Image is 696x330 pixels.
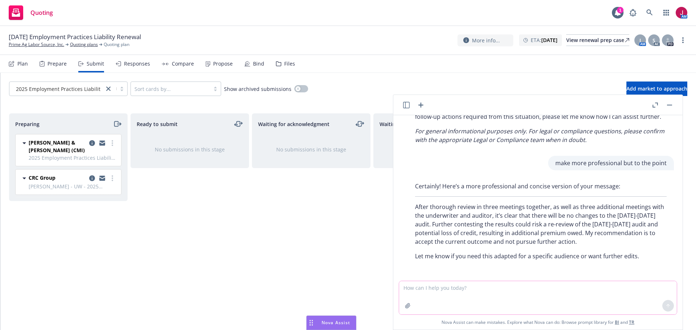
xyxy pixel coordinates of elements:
p: Let me know if you need this adapted for a specific audience or want further edits. [415,252,667,260]
a: Prime Ag Labor Source, Inc. [9,41,64,48]
span: Waiting for decision [380,120,429,128]
span: Quoting [30,10,53,16]
div: Plan [17,61,28,67]
span: J [639,37,641,44]
span: 2025 Employment Practices Liability - $1M EPLI w/3rd Party Only [29,154,117,162]
a: Quoting plans [70,41,98,48]
span: Preparing [15,120,40,128]
a: copy logging email [88,174,96,183]
span: Waiting for acknowledgment [258,120,330,128]
a: copy logging email [88,139,96,147]
span: Ready to submit [137,120,178,128]
span: ETA : [531,36,558,44]
a: close [104,84,113,93]
em: For general informational purposes only. For legal or compliance questions, please confirm with t... [415,127,664,144]
div: No submissions in this stage [142,146,237,153]
div: Submit [87,61,104,67]
a: View renewal prep case [566,34,629,46]
span: Quoting plan [104,41,129,48]
div: Files [284,61,295,67]
div: No submissions in this stage [385,146,480,153]
span: Nova Assist can make mistakes. Explore what Nova can do: Browse prompt library for and [442,315,634,330]
div: 1 [617,7,623,13]
div: Prepare [47,61,67,67]
div: Bind [253,61,264,67]
span: [PERSON_NAME] - UW - 2025 Employment Practices Liability - $1M EPLI w/3rd Party Only [29,183,117,190]
span: [PERSON_NAME] & [PERSON_NAME] (CMI) [29,139,86,154]
span: 2025 Employment Practices Liability - $1... [16,85,118,93]
a: more [108,174,117,183]
a: Switch app [659,5,674,20]
span: S [652,37,655,44]
a: moveLeftRight [234,120,243,128]
button: Add market to approach [626,82,687,96]
strong: [DATE] [541,37,558,43]
div: Drag to move [307,316,316,330]
p: After thorough review in three meetings together, as well as three additional meetings with the u... [415,202,667,246]
div: View renewal prep case [566,35,629,46]
a: Search [642,5,657,20]
div: Compare [172,61,194,67]
a: moveLeftRight [356,120,364,128]
p: Certainly! Here’s a more professional and concise version of your message: [415,182,667,191]
a: Report a Bug [626,5,640,20]
a: copy logging email [98,139,107,147]
a: more [108,139,117,147]
div: No submissions in this stage [264,146,359,153]
div: Propose [213,61,233,67]
button: More info... [457,34,513,46]
button: Nova Assist [306,316,356,330]
a: BI [615,319,619,325]
span: More info... [472,37,500,44]
span: Show archived submissions [224,85,291,93]
p: make more professional but to the point [555,159,667,167]
span: Add market to approach [626,85,687,92]
a: TR [629,319,634,325]
a: copy logging email [98,174,107,183]
a: Quoting [6,3,56,23]
span: [DATE] Employment Practices Liability Renewal [9,33,141,41]
img: photo [676,7,687,18]
span: 2025 Employment Practices Liability - $1... [13,85,100,93]
span: Nova Assist [322,319,350,326]
a: more [679,36,687,45]
div: Responses [124,61,150,67]
a: moveRight [113,120,121,128]
span: CRC Group [29,174,55,181]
